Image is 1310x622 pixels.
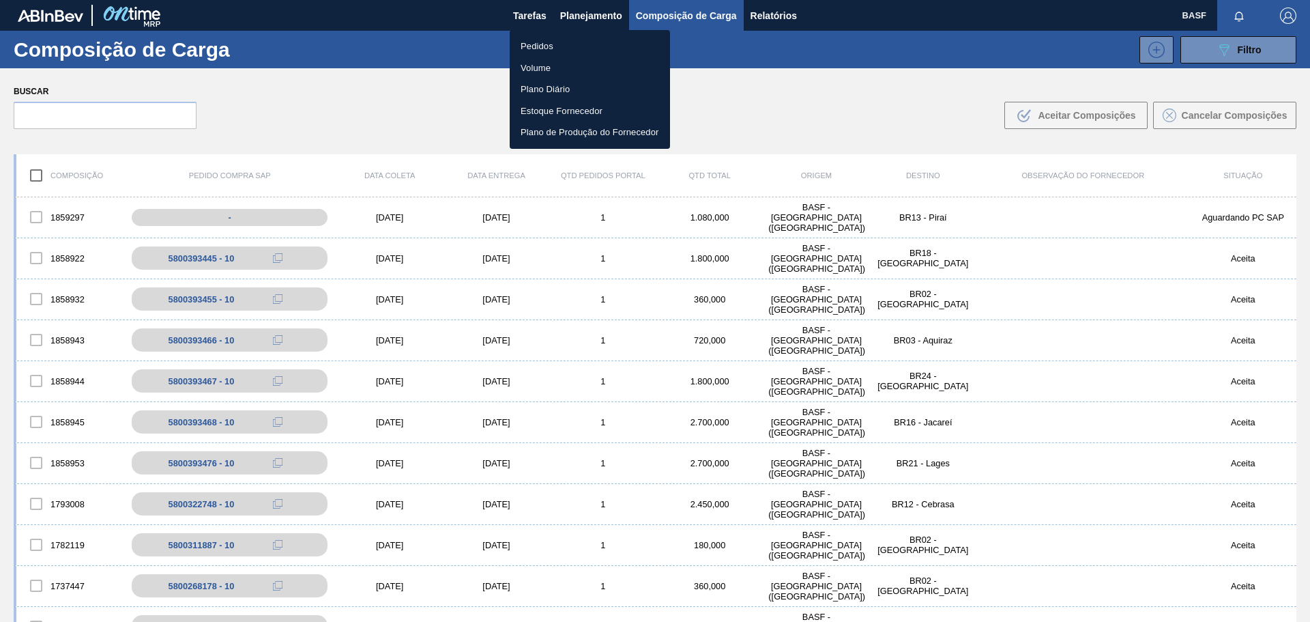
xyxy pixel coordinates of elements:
[510,100,670,122] a: Estoque Fornecedor
[510,122,670,143] a: Plano de Produção do Fornecedor
[510,36,670,57] a: Pedidos
[510,57,670,79] a: Volume
[510,79,670,100] a: Plano Diário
